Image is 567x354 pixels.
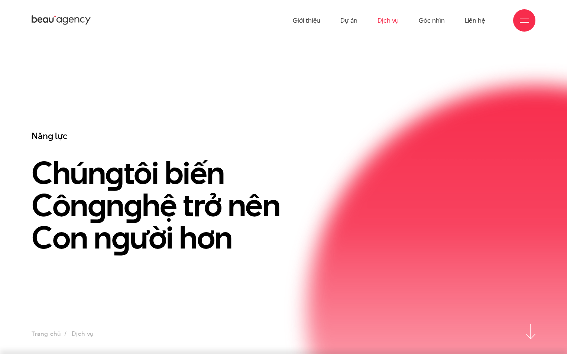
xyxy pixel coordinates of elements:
[105,150,124,195] en: g
[88,183,106,227] en: g
[111,215,130,259] en: g
[32,130,321,142] h3: Năng lực
[124,183,142,227] en: g
[32,157,321,254] h1: Chún tôi biến Côn n hệ trở nên Con n ười hơn
[32,329,61,338] a: Trang chủ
